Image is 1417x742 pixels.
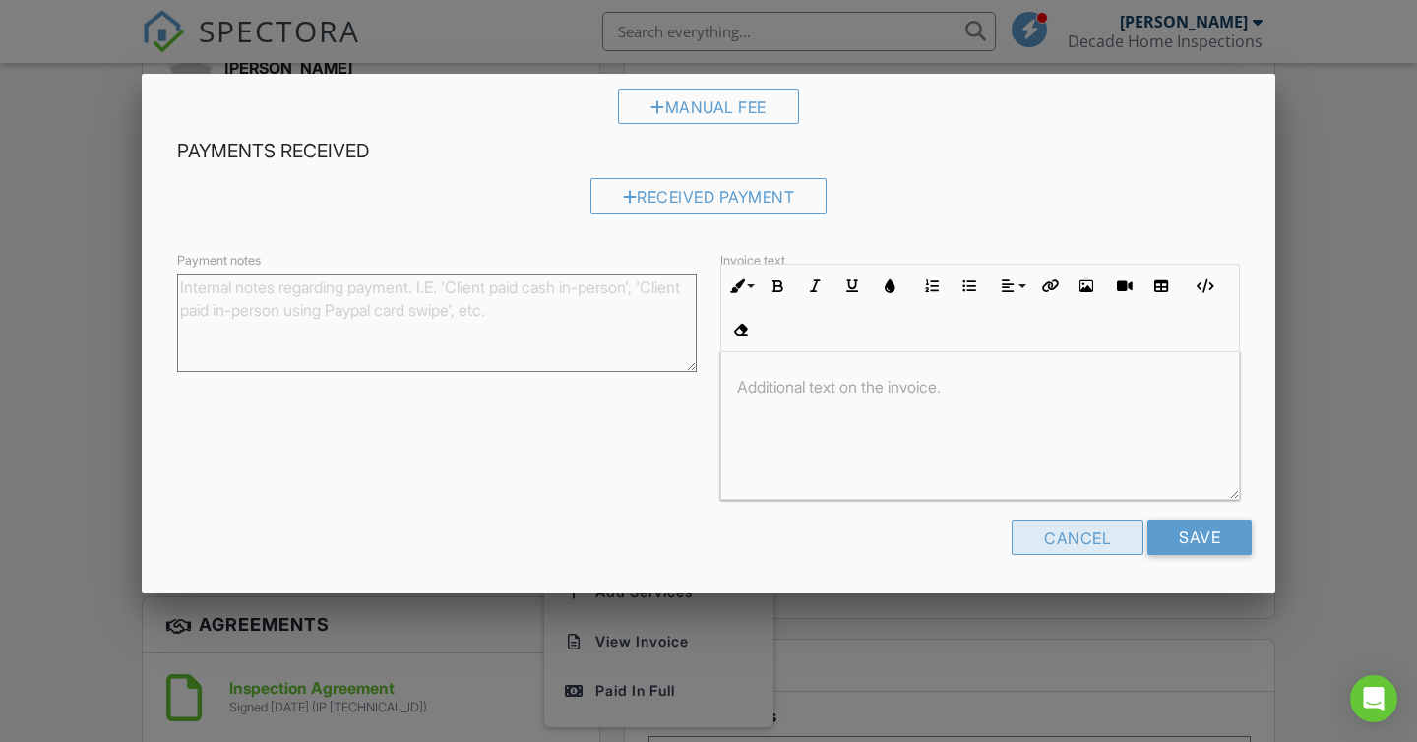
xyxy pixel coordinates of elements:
button: Italic (⌘I) [796,268,833,305]
div: Received Payment [590,178,828,214]
label: Payment notes [177,252,261,270]
button: Insert Video [1105,268,1142,305]
div: Open Intercom Messenger [1350,675,1397,722]
button: Insert Link (⌘K) [1030,268,1068,305]
a: Received Payment [590,192,828,212]
button: Inline Style [721,268,759,305]
button: Underline (⌘U) [833,268,871,305]
button: Bold (⌘B) [759,268,796,305]
button: Insert Table [1142,268,1180,305]
button: Align [993,268,1030,305]
button: Code View [1185,268,1222,305]
button: Insert Image (⌘P) [1068,268,1105,305]
button: Clear Formatting [721,311,759,348]
a: Manual Fee [618,102,799,122]
div: Cancel [1012,520,1143,555]
h4: Payments Received [177,139,1240,164]
input: Save [1147,520,1252,555]
div: Manual Fee [618,89,799,124]
button: Ordered List [913,268,951,305]
label: Invoice text [720,252,785,270]
button: Unordered List [951,268,988,305]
